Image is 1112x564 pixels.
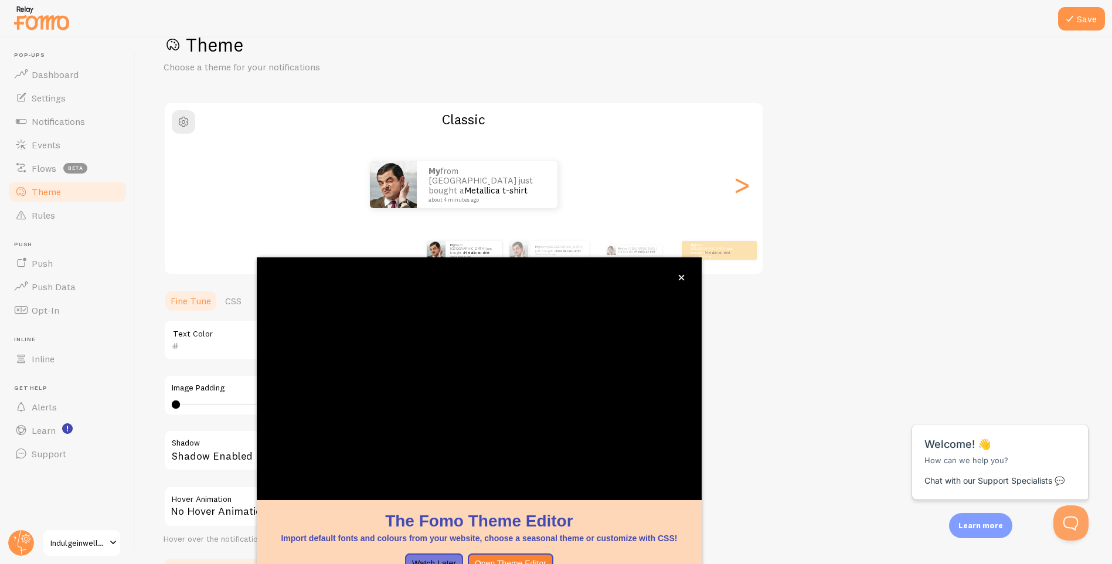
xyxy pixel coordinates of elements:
[164,289,218,312] a: Fine Tune
[429,165,440,176] strong: My
[14,241,128,249] span: Push
[7,63,128,86] a: Dashboard
[429,167,546,203] p: from [GEOGRAPHIC_DATA] just bought a
[218,289,249,312] a: CSS
[535,245,584,256] p: from [GEOGRAPHIC_DATA] just bought a
[271,532,688,544] p: Import default fonts and colours from your website, choose a seasonal theme or customize with CSS!
[32,162,56,174] span: Flows
[7,275,128,298] a: Push Data
[14,52,128,59] span: Pop-ups
[7,110,128,133] a: Notifications
[7,86,128,110] a: Settings
[427,241,446,260] img: Fomo
[164,486,515,527] div: No Hover Animation
[535,244,540,249] strong: My
[32,281,76,293] span: Push Data
[450,243,455,247] strong: My
[7,252,128,275] a: Push
[635,250,655,253] a: Metallica t-shirt
[63,163,87,174] span: beta
[32,424,56,436] span: Learn
[32,69,79,80] span: Dashboard
[618,247,622,250] strong: My
[906,395,1095,505] iframe: Help Scout Beacon - Messages and Notifications
[32,209,55,221] span: Rules
[509,241,528,260] img: Fomo
[7,133,128,157] a: Events
[32,186,61,198] span: Theme
[32,257,53,269] span: Push
[32,304,59,316] span: Opt-In
[450,255,496,257] small: about 4 minutes ago
[7,203,128,227] a: Rules
[675,271,688,284] button: close,
[32,401,57,413] span: Alerts
[949,513,1012,538] div: Learn more
[14,385,128,392] span: Get Help
[7,419,128,442] a: Learn
[164,60,445,74] p: Choose a theme for your notifications
[705,250,730,255] a: Metallica t-shirt
[370,161,417,208] img: Fomo
[14,336,128,344] span: Inline
[7,395,128,419] a: Alerts
[42,529,121,557] a: Indulgeinwellness
[464,250,489,255] a: Metallica t-shirt
[32,139,60,151] span: Events
[464,185,528,196] a: Metallica t-shirt
[12,3,71,33] img: fomo-relay-logo-orange.svg
[958,520,1003,531] p: Learn more
[50,536,106,550] span: Indulgeinwellness
[691,243,696,247] strong: My
[165,110,763,128] h2: Classic
[32,92,66,104] span: Settings
[691,243,738,257] p: from [GEOGRAPHIC_DATA] just bought a
[7,298,128,322] a: Opt-In
[32,353,55,365] span: Inline
[429,197,542,203] small: about 4 minutes ago
[1053,505,1089,541] iframe: Help Scout Beacon - Open
[32,115,85,127] span: Notifications
[535,253,583,256] small: about 4 minutes ago
[164,33,1084,57] h1: Theme
[556,248,581,253] a: Metallica t-shirt
[164,430,515,473] div: Shadow Enabled
[62,423,73,434] svg: <p>Watch New Feature Tutorials!</p>
[734,142,749,227] div: Next slide
[271,509,688,532] h1: The Fomo Theme Editor
[691,255,737,257] small: about 4 minutes ago
[7,347,128,371] a: Inline
[606,246,615,255] img: Fomo
[32,448,66,460] span: Support
[7,442,128,466] a: Support
[618,246,657,255] p: from [GEOGRAPHIC_DATA] just bought a
[7,180,128,203] a: Theme
[450,243,497,257] p: from [GEOGRAPHIC_DATA] just bought a
[164,534,515,545] div: Hover over the notification for preview
[7,157,128,180] a: Flows beta
[172,383,507,393] label: Image Padding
